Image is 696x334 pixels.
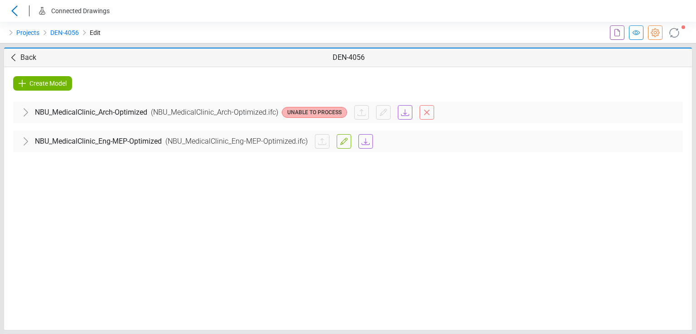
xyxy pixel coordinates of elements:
span: Create Model [29,78,67,89]
a: Back [8,52,36,63]
span: NBU_MedicalClinic_Arch-Optimized [35,107,147,118]
span: Unable to Process [282,107,347,118]
a: DEN-4056 [50,27,79,38]
span: Connected Drawings [51,7,110,15]
span: ( NBU_MedicalClinic_Arch-Optimized.ifc ) [147,107,282,118]
span: NBU_MedicalClinic_Eng-MEP-Optimized [35,136,162,147]
a: Projects [16,27,39,38]
span: Back [20,52,36,63]
span: ( NBU_MedicalClinic_Eng-MEP-Optimized.ifc ) [162,136,311,147]
span: Edit [90,27,101,38]
span: DEN-4056 [333,52,365,63]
